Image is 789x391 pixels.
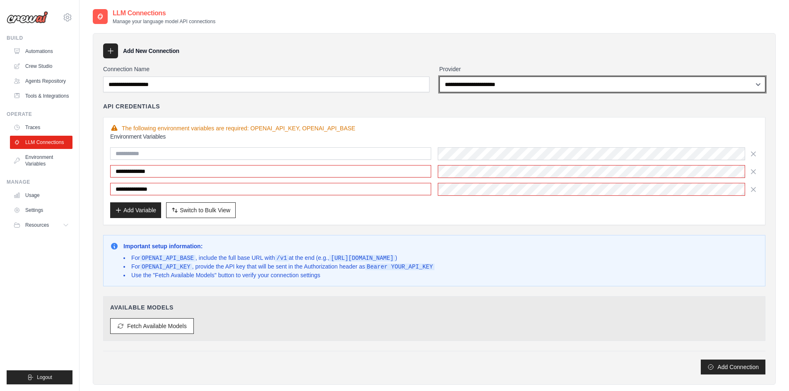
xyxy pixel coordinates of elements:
span: Resources [25,222,49,228]
code: OPENAI_API_KEY [140,264,192,270]
a: Tools & Integrations [10,89,72,103]
label: Provider [439,65,766,73]
button: Add Connection [701,360,765,374]
div: Manage [7,179,72,185]
h4: API Credentials [103,102,160,110]
h3: Add New Connection [123,47,179,55]
a: Traces [10,121,72,134]
a: Crew Studio [10,60,72,73]
strong: Important setup information: [123,243,203,249]
li: Use the "Fetch Available Models" button to verify your connection settings [123,271,434,279]
a: LLM Connections [10,136,72,149]
code: [URL][DOMAIN_NAME] [329,255,395,261]
div: Operate [7,111,72,118]
a: Usage [10,189,72,202]
a: Settings [10,204,72,217]
button: Resources [10,218,72,232]
span: Logout [37,374,52,381]
h2: LLM Connections [113,8,215,18]
a: Environment Variables [10,151,72,170]
li: For , include the full base URL with at the end (e.g., ) [123,254,434,262]
div: Build [7,35,72,41]
code: /v1 [275,255,289,261]
code: OPENAI_API_BASE [140,255,195,261]
label: Connection Name [103,65,429,73]
button: Logout [7,370,72,384]
a: Agents Repository [10,74,72,88]
a: Automations [10,45,72,58]
h3: Environment Variables [110,132,758,141]
button: Fetch Available Models [110,318,194,334]
button: Add Variable [110,202,161,218]
div: The following environment variables are required: OPENAI_API_KEY, OPENAI_API_BASE [110,124,758,132]
span: Switch to Bulk View [180,206,230,214]
li: For , provide the API key that will be sent in the Authorization header as [123,262,434,271]
h4: Available Models [110,303,758,312]
code: Bearer YOUR_API_KEY [365,264,435,270]
button: Switch to Bulk View [166,202,236,218]
p: Manage your language model API connections [113,18,215,25]
img: Logo [7,11,48,24]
